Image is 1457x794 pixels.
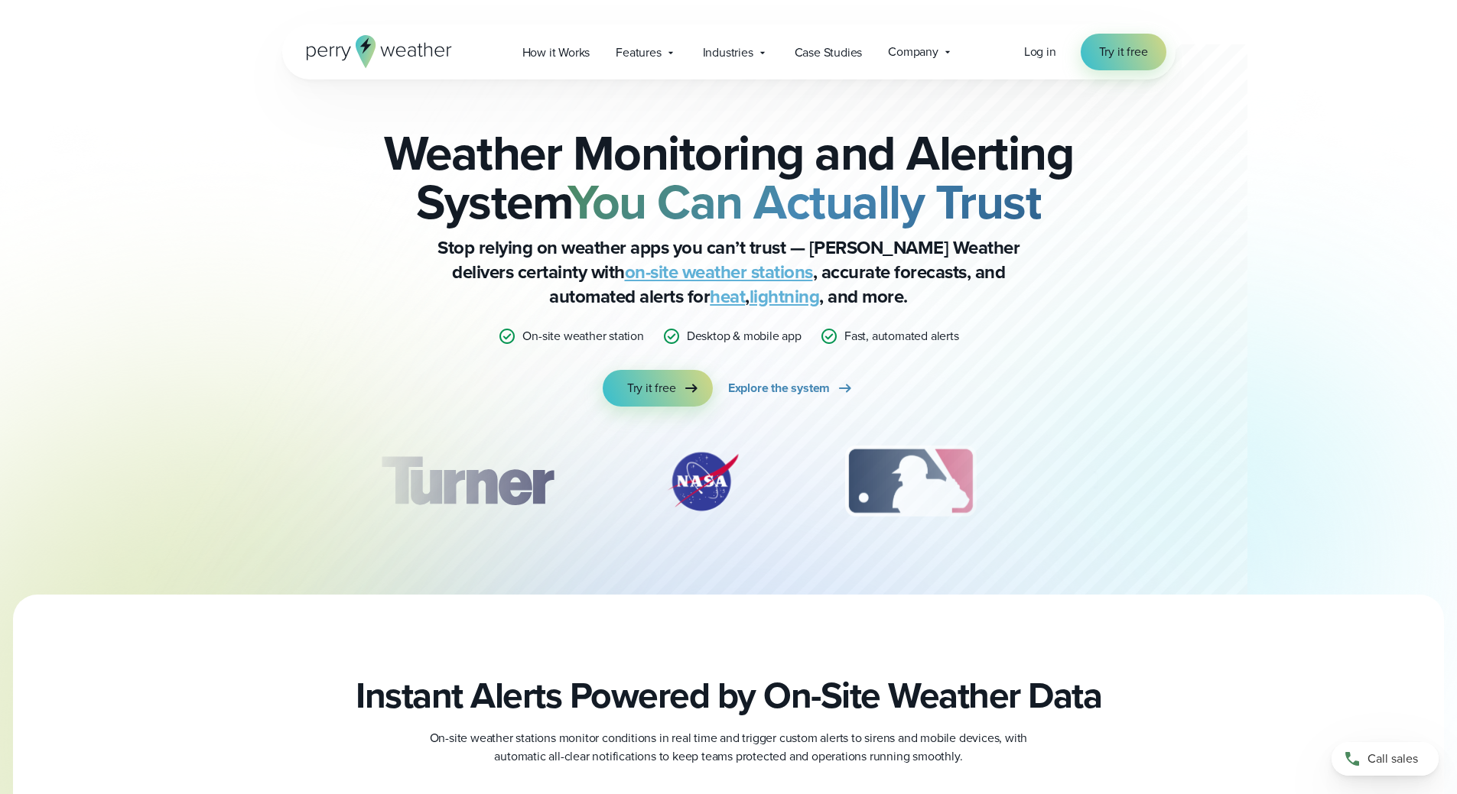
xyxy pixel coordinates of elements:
[1081,34,1166,70] a: Try it free
[844,327,959,345] p: Fast, automated alerts
[888,43,938,61] span: Company
[795,44,863,62] span: Case Studies
[359,128,1099,226] h2: Weather Monitoring and Alerting System
[1024,43,1056,61] a: Log in
[687,327,802,345] p: Desktop & mobile app
[1099,43,1148,61] span: Try it free
[356,674,1101,717] h2: Instant Alerts Powered by On-Site Weather Data
[1065,443,1187,520] div: 4 of 12
[509,37,603,68] a: How it Works
[728,379,830,397] span: Explore the system
[603,370,713,407] a: Try it free
[703,44,753,62] span: Industries
[522,327,643,345] p: On-site weather station
[710,283,745,310] a: heat
[750,283,820,310] a: lightning
[1065,443,1187,520] img: PGA.svg
[830,443,991,520] img: MLB.svg
[728,370,854,407] a: Explore the system
[649,443,756,520] img: NASA.svg
[616,44,661,62] span: Features
[358,443,575,520] img: Turner-Construction_1.svg
[568,166,1041,238] strong: You Can Actually Trust
[423,729,1035,766] p: On-site weather stations monitor conditions in real time and trigger custom alerts to sirens and ...
[830,443,991,520] div: 3 of 12
[1368,750,1418,768] span: Call sales
[423,235,1035,309] p: Stop relying on weather apps you can’t trust — [PERSON_NAME] Weather delivers certainty with , ac...
[1024,43,1056,60] span: Log in
[522,44,590,62] span: How it Works
[359,443,1099,527] div: slideshow
[625,258,813,286] a: on-site weather stations
[782,37,876,68] a: Case Studies
[1332,742,1439,776] a: Call sales
[649,443,756,520] div: 2 of 12
[627,379,676,397] span: Try it free
[358,443,575,520] div: 1 of 12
